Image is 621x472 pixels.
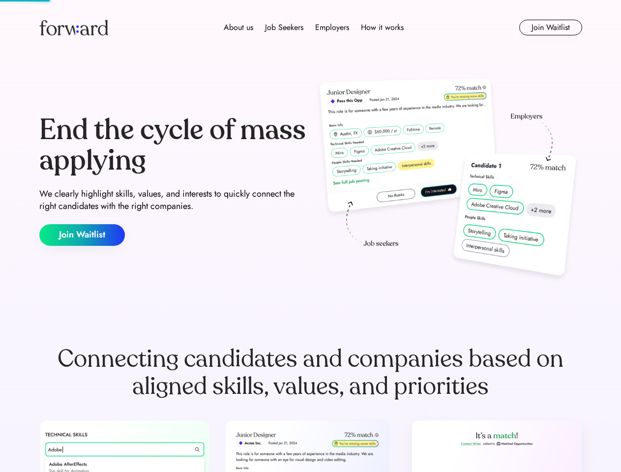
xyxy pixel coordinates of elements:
button: Join Waitlist [39,224,125,246]
div: How it works [361,22,404,33]
div: About us [224,22,253,33]
div: Employers [315,22,349,33]
div: We clearly highlight skills, values, and interests to quickly connect the right candidates with t... [39,188,307,212]
div: Connecting candidates and companies based on aligned skills, values, and priorities [39,345,582,400]
img: Forward logo [39,20,108,35]
div: Job Seekers [265,22,303,33]
img: hero-image.png [315,75,582,286]
button: Join Waitlist [519,20,582,35]
div: End the cycle of mass applying [39,115,307,176]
